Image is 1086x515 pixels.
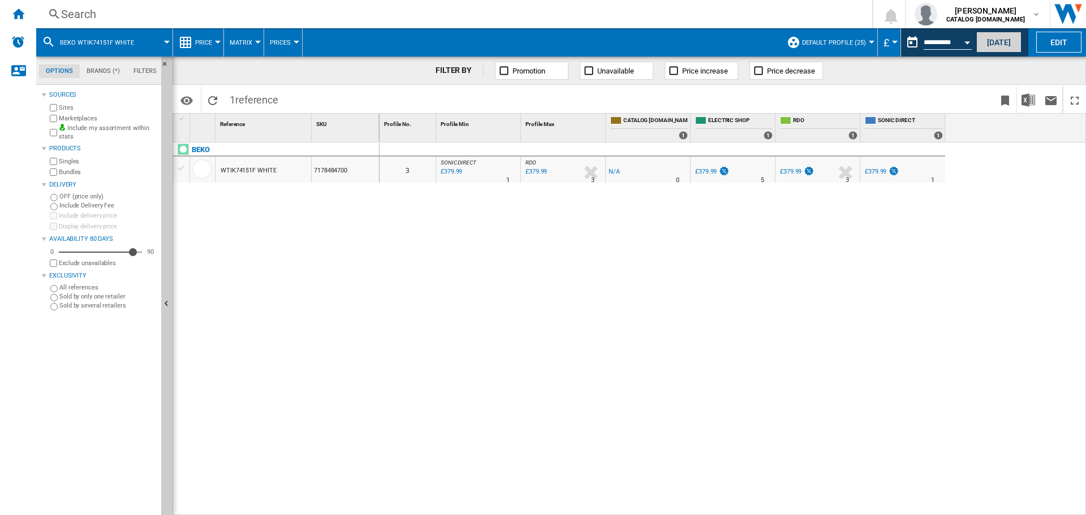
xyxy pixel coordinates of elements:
[59,192,157,201] label: OFF (price only)
[49,180,157,189] div: Delivery
[609,166,620,178] div: N/A
[59,283,157,292] label: All references
[312,157,379,183] div: 7178484700
[693,114,775,142] div: ELECTRIC SHOP 1 offers sold by ELECTRIC SHOP
[50,285,58,292] input: All references
[39,64,80,78] md-tab-item: Options
[793,116,857,126] span: RDO
[179,28,218,57] div: Price
[175,90,198,110] button: Options
[61,6,843,22] div: Search
[220,121,245,127] span: Reference
[218,114,311,131] div: Sort None
[865,168,886,175] div: £379.99
[718,166,730,176] img: promotionV3.png
[767,67,815,75] span: Price decrease
[221,158,276,184] div: WTIK74151F WHITE
[608,114,690,142] div: CATALOG [DOMAIN_NAME] 1 offers sold by CATALOG BEKO.UK
[438,114,520,131] div: Sort None
[50,212,57,219] input: Include delivery price
[495,62,568,80] button: Promotion
[59,124,157,141] label: Include my assortment within stats
[59,201,157,210] label: Include Delivery Fee
[901,28,974,57] div: This report is based on a date in the past.
[884,28,895,57] button: £
[49,90,157,99] div: Sources
[314,114,379,131] div: SKU Sort None
[59,292,157,301] label: Sold by only one retailer
[50,303,58,310] input: Sold by several retailers
[778,114,860,142] div: RDO 1 offers sold by RDO
[59,114,157,123] label: Marketplaces
[863,114,945,142] div: SONIC DIRECT 1 offers sold by SONIC DIRECT
[50,115,57,122] input: Marketplaces
[863,166,899,178] div: £379.99
[50,168,57,176] input: Bundles
[523,114,605,131] div: Sort None
[59,211,157,220] label: Include delivery price
[780,168,801,175] div: £379.99
[60,28,145,57] button: BEKO WTIK74151F WHITE
[441,121,469,127] span: Profile Min
[59,124,66,131] img: mysite-bg-18x18.png
[901,31,924,54] button: md-calendar
[523,114,605,131] div: Profile Max Sort None
[50,294,58,301] input: Sold by only one retailer
[695,168,717,175] div: £379.99
[60,39,134,46] span: BEKO WTIK74151F WHITE
[192,114,215,131] div: Sort None
[803,166,815,176] img: promotionV3.png
[994,86,1016,113] button: Bookmark this report
[50,223,57,230] input: Display delivery price
[525,121,554,127] span: Profile Max
[679,131,688,140] div: 1 offers sold by CATALOG BEKO.UK
[623,116,688,126] span: CATALOG [DOMAIN_NAME]
[441,159,476,166] span: SONIC DIRECT
[59,157,157,166] label: Singles
[127,64,163,78] md-tab-item: Filters
[591,175,594,186] div: Delivery Time : 3 days
[144,248,157,256] div: 90
[946,5,1025,16] span: [PERSON_NAME]
[439,166,462,178] div: Last updated : Tuesday, 2 July 2024 23:00
[270,39,291,46] span: Prices
[931,175,934,186] div: Delivery Time : 1 day
[749,62,823,80] button: Price decrease
[161,57,175,77] button: Hide
[1063,86,1086,113] button: Maximize
[59,168,157,176] label: Bundles
[957,31,977,51] button: Open calendar
[230,39,252,46] span: Matrix
[665,62,738,80] button: Price increase
[314,114,379,131] div: Sort None
[11,35,25,49] img: alerts-logo.svg
[888,166,899,176] img: promotionV3.png
[50,259,57,267] input: Display delivery price
[42,28,167,57] div: BEKO WTIK74151F WHITE
[878,28,901,57] md-menu: Currency
[1017,86,1040,113] button: Download in Excel
[230,28,258,57] button: Matrix
[802,39,866,46] span: Default profile (25)
[195,28,218,57] button: Price
[50,194,58,201] input: OFF (price only)
[787,28,872,57] div: Default profile (25)
[708,116,773,126] span: ELECTRIC SHOP
[1022,93,1035,107] img: excel-24x24.png
[49,235,157,244] div: Availability 80 Days
[580,62,653,80] button: Unavailable
[235,94,278,106] span: reference
[848,131,857,140] div: 1 offers sold by RDO
[382,114,436,131] div: Sort None
[50,125,57,140] input: Include my assortment within stats
[49,271,157,280] div: Exclusivity
[676,175,679,186] div: Delivery Time : 0 day
[436,65,484,76] div: FILTER BY
[59,259,157,267] label: Exclude unavailables
[59,103,157,112] label: Sites
[201,86,224,113] button: Reload
[270,28,296,57] div: Prices
[316,121,327,127] span: SKU
[224,86,284,110] span: 1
